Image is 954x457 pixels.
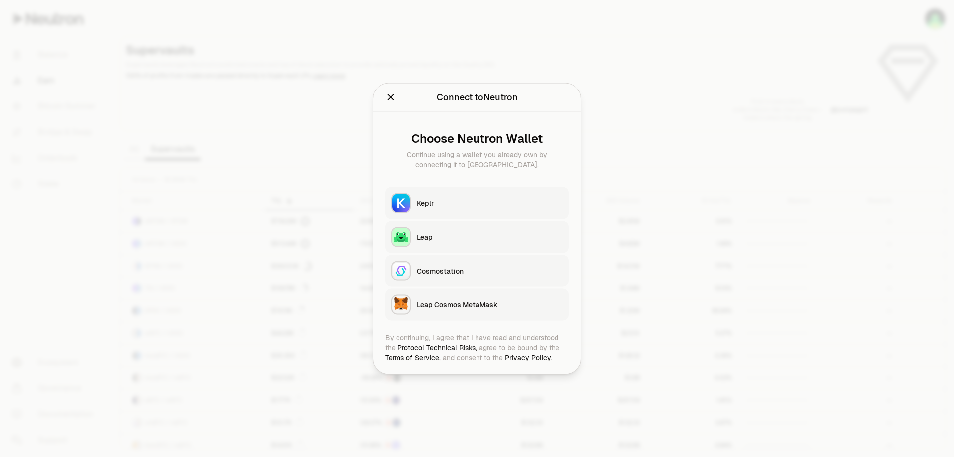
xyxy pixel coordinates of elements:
[392,262,410,279] img: Cosmostation
[385,288,569,320] button: Leap Cosmos MetaMaskLeap Cosmos MetaMask
[392,228,410,246] img: Leap
[385,187,569,219] button: KeplrKeplr
[393,131,561,145] div: Choose Neutron Wallet
[385,90,396,104] button: Close
[505,353,552,362] a: Privacy Policy.
[393,149,561,169] div: Continue using a wallet you already own by connecting it to [GEOGRAPHIC_DATA].
[417,232,563,242] div: Leap
[417,266,563,275] div: Cosmostation
[392,295,410,313] img: Leap Cosmos MetaMask
[385,353,441,362] a: Terms of Service,
[417,299,563,309] div: Leap Cosmos MetaMask
[385,221,569,253] button: LeapLeap
[392,194,410,212] img: Keplr
[397,343,477,352] a: Protocol Technical Risks,
[417,198,563,208] div: Keplr
[437,90,518,104] div: Connect to Neutron
[385,255,569,286] button: CosmostationCosmostation
[385,332,569,362] div: By continuing, I agree that I have read and understood the agree to be bound by the and consent t...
